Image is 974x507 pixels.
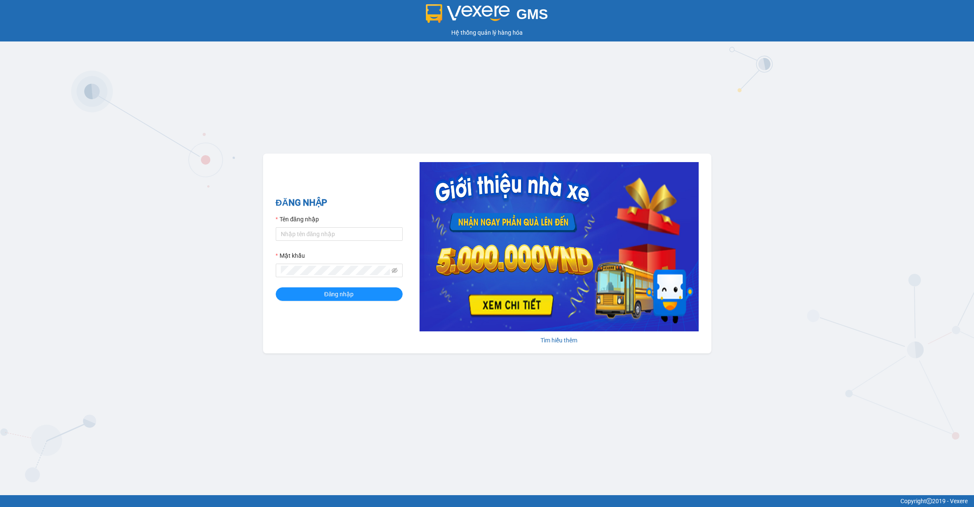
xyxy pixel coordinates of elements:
div: Hệ thống quản lý hàng hóa [2,28,972,37]
a: GMS [426,13,548,19]
h2: ĐĂNG NHẬP [276,196,403,210]
img: banner-0 [420,162,699,331]
label: Mật khẩu [276,251,305,260]
span: GMS [516,6,548,22]
span: Đăng nhập [324,289,354,299]
span: copyright [926,498,932,504]
button: Đăng nhập [276,287,403,301]
label: Tên đăng nhập [276,215,319,224]
img: logo 2 [426,4,510,23]
input: Tên đăng nhập [276,227,403,241]
span: eye-invisible [392,267,398,273]
div: Copyright 2019 - Vexere [6,496,968,506]
input: Mật khẩu [281,266,390,275]
div: Tìm hiểu thêm [420,336,699,345]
